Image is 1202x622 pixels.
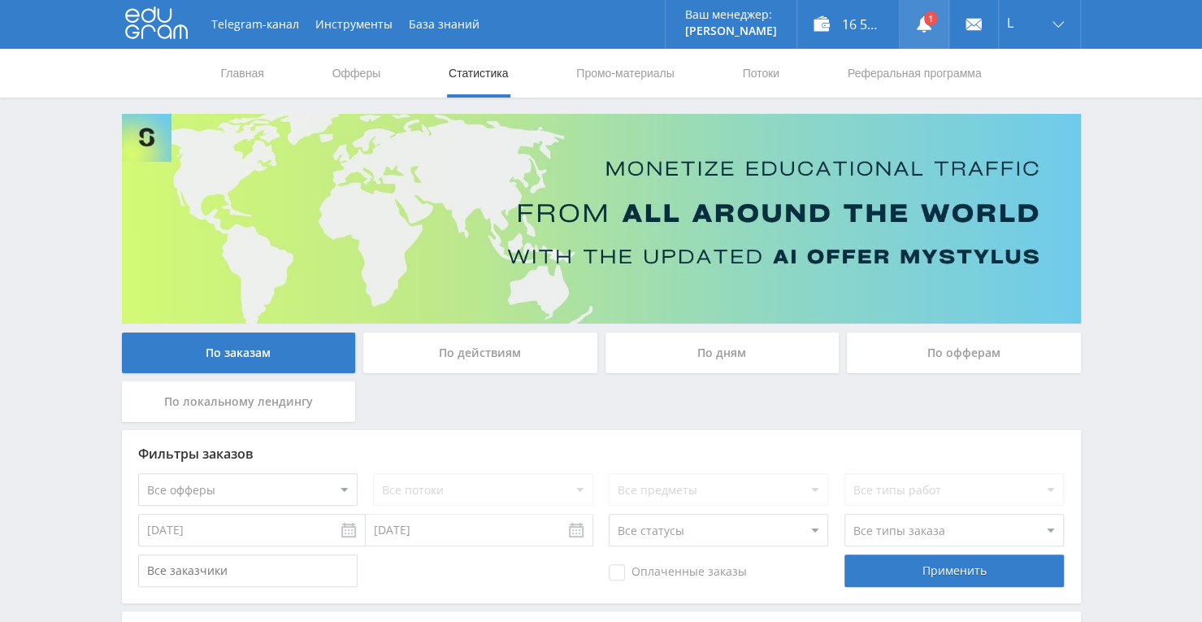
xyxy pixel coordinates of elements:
a: Главная [219,49,266,98]
div: По заказам [122,333,356,373]
a: Статистика [447,49,510,98]
span: L [1007,16,1013,29]
div: По локальному лендингу [122,381,356,422]
div: По действиям [363,333,597,373]
div: Применить [844,555,1064,587]
img: Banner [122,114,1081,324]
a: Реферальная программа [846,49,983,98]
div: По дням [605,333,840,373]
span: Оплаченные заказы [609,564,747,581]
a: Потоки [740,49,781,98]
div: Фильтры заказов [138,446,1065,461]
a: Офферы [331,49,383,98]
p: [PERSON_NAME] [685,24,777,37]
input: Все заказчики [138,555,358,587]
p: Ваш менеджер: [685,8,777,21]
a: Промо-материалы [575,49,675,98]
div: По офферам [847,333,1081,373]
